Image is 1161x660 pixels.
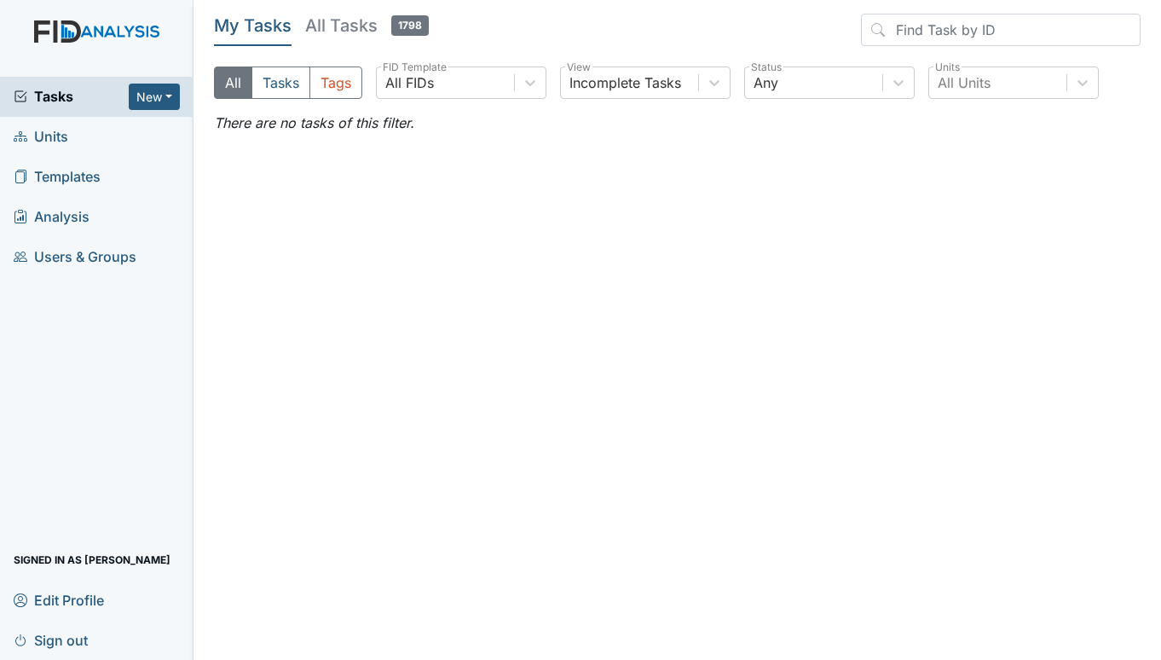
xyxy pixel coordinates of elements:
[754,72,778,93] div: Any
[14,627,88,653] span: Sign out
[214,67,362,99] div: Type filter
[391,15,429,36] span: 1798
[569,72,681,93] div: Incomplete Tasks
[14,547,170,573] span: Signed in as [PERSON_NAME]
[214,114,414,131] em: There are no tasks of this filter.
[385,72,434,93] div: All FIDs
[14,86,129,107] a: Tasks
[938,72,991,93] div: All Units
[305,14,429,38] h5: All Tasks
[214,14,292,38] h5: My Tasks
[251,67,310,99] button: Tasks
[214,67,252,99] button: All
[14,244,136,270] span: Users & Groups
[129,84,180,110] button: New
[14,587,104,613] span: Edit Profile
[14,164,101,190] span: Templates
[14,124,68,150] span: Units
[309,67,362,99] button: Tags
[861,14,1141,46] input: Find Task by ID
[14,204,90,230] span: Analysis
